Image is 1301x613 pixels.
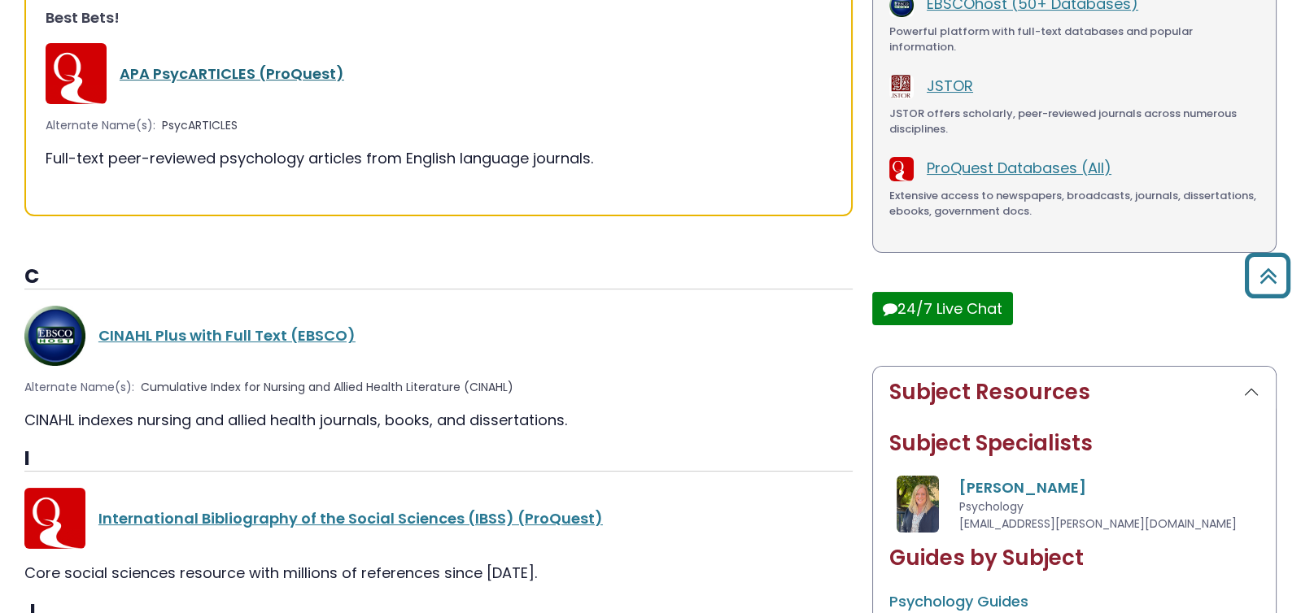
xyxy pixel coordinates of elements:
span: [EMAIL_ADDRESS][PERSON_NAME][DOMAIN_NAME] [959,515,1237,532]
a: International Bibliography of the Social Sciences (IBSS) (ProQuest) [98,508,603,528]
span: Cumulative Index for Nursing and Allied Health Literature (CINAHL) [141,379,513,396]
div: Core social sciences resource with millions of references since [DATE]. [24,562,853,584]
div: JSTOR offers scholarly, peer-reviewed journals across numerous disciplines. [889,106,1260,137]
a: CINAHL Plus with Full Text (EBSCO) [98,325,356,346]
div: Full-text peer-reviewed psychology articles from English language journals. [46,147,832,169]
span: Alternate Name(s): [46,117,155,134]
h2: Guides by Subject [889,546,1260,571]
h2: Subject Specialists [889,431,1260,456]
a: Back to Top [1238,260,1297,290]
a: JSTOR [927,76,973,96]
h3: I [24,447,853,472]
div: CINAHL indexes nursing and allied health journals, books, and dissertations. [24,409,853,431]
span: PsycARTICLES [162,117,238,134]
a: ProQuest Databases (All) [927,158,1111,178]
a: APA PsycARTICLES (ProQuest) [120,63,344,84]
h3: Best Bets! [46,9,832,27]
img: Gina Kendig Bolger [897,476,940,533]
button: Subject Resources [873,367,1276,418]
h3: C [24,265,853,289]
div: Extensive access to newspapers, broadcasts, journals, dissertations, ebooks, government docs. [889,188,1260,220]
a: [PERSON_NAME] [959,477,1086,498]
span: Alternate Name(s): [24,379,134,396]
button: 24/7 Live Chat [872,292,1013,325]
a: Psychology Guides [889,591,1028,611]
div: Powerful platform with full-text databases and popular information. [889,24,1260,55]
span: Psychology [959,498,1024,515]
